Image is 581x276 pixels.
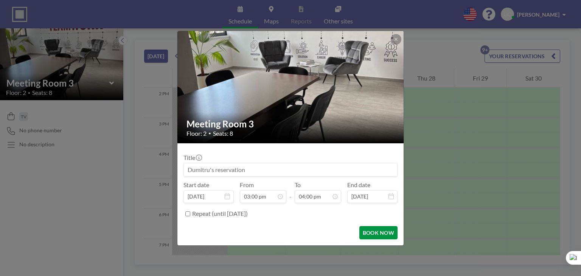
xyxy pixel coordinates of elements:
label: From [240,181,254,189]
span: • [208,130,211,136]
button: BOOK NOW [359,226,398,239]
span: - [289,184,292,200]
h2: Meeting Room 3 [186,118,395,130]
span: Floor: 2 [186,130,207,137]
label: To [295,181,301,189]
label: Title [183,154,201,161]
label: Repeat (until [DATE]) [192,210,248,217]
span: Seats: 8 [213,130,233,137]
label: Start date [183,181,209,189]
input: Dumitru's reservation [184,163,397,176]
label: End date [347,181,370,189]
